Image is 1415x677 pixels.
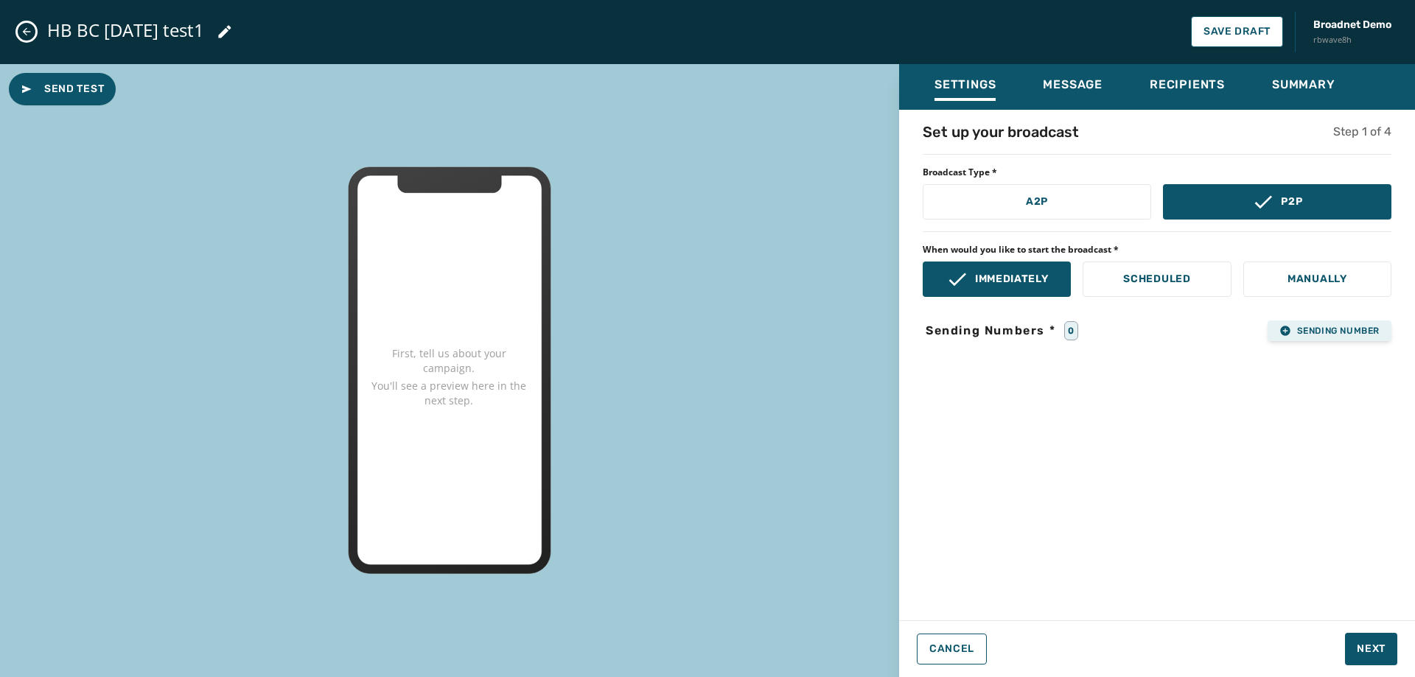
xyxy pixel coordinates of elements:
[923,122,1079,142] h4: Set up your broadcast
[1345,633,1397,665] button: Next
[1281,194,1302,209] p: P2P
[1268,320,1391,341] button: Sending Number
[975,272,1049,287] p: Immediately
[1163,184,1391,220] button: P2P
[934,77,996,92] span: Settings
[1203,26,1271,38] span: Save Draft
[1279,325,1380,337] span: Sending Number
[923,166,1391,178] span: Broadcast Type *
[923,70,1007,104] button: Settings
[1026,194,1048,209] p: A2P
[1313,18,1391,32] span: Broadnet Demo
[1064,321,1078,340] div: 0
[366,346,532,376] p: First, tell us about your campaign.
[929,643,974,655] span: Cancel
[1333,123,1391,141] h5: Step 1 of 4
[1357,642,1386,656] span: Next
[923,244,1391,256] span: When would you like to start the broadcast *
[1260,70,1347,104] button: Summary
[366,379,532,408] p: You'll see a preview here in the next step.
[923,262,1071,297] button: Immediately
[1138,70,1237,104] button: Recipients
[1123,272,1190,287] p: Scheduled
[1031,70,1114,104] button: Message
[923,322,1058,340] span: Sending Numbers *
[1313,34,1391,46] span: rbwave8h
[917,634,987,664] button: Cancel
[1083,262,1231,297] button: Scheduled
[1191,16,1283,47] button: Save Draft
[923,184,1151,220] button: A2P
[1288,272,1347,287] p: Manually
[1043,77,1103,92] span: Message
[1150,77,1225,92] span: Recipients
[1243,262,1391,297] button: Manually
[1272,77,1335,92] span: Summary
